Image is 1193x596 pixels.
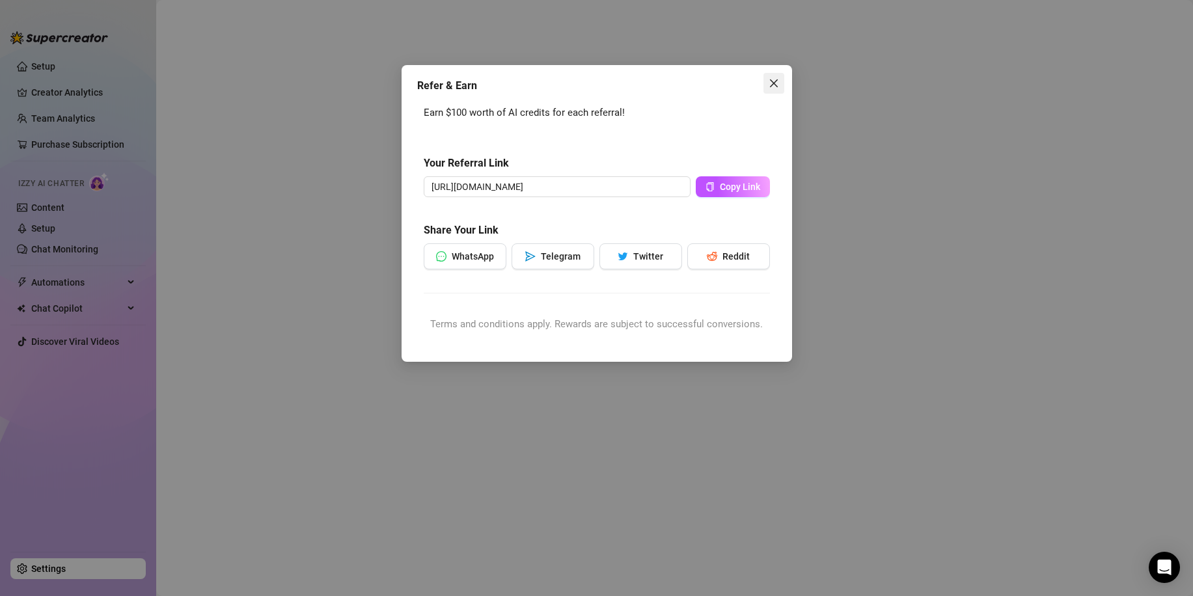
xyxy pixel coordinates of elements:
[1149,552,1180,583] div: Open Intercom Messenger
[769,78,779,88] span: close
[424,105,770,121] div: Earn $100 worth of AI credits for each referral!
[706,182,715,191] span: copy
[687,243,770,269] button: redditReddit
[525,251,536,262] span: send
[696,176,770,197] button: Copy Link
[722,251,750,262] span: Reddit
[424,223,770,238] h5: Share Your Link
[512,243,594,269] button: sendTelegram
[424,317,770,332] div: Terms and conditions apply. Rewards are subject to successful conversions.
[633,251,663,262] span: Twitter
[707,251,717,262] span: reddit
[599,243,682,269] button: twitterTwitter
[424,156,770,171] h5: Your Referral Link
[763,78,784,88] span: Close
[452,251,494,262] span: WhatsApp
[720,182,760,192] span: Copy Link
[424,243,506,269] button: messageWhatsApp
[417,78,776,94] div: Refer & Earn
[541,251,581,262] span: Telegram
[436,251,446,262] span: message
[618,251,628,262] span: twitter
[763,73,784,94] button: Close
